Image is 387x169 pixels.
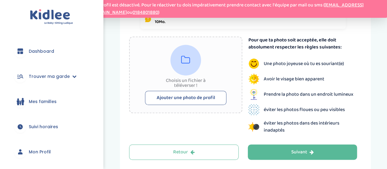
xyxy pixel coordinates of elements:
img: logo.svg [30,9,73,25]
span: éviter les photos dans des intérieurs inadaptés [264,120,357,134]
span: Mes familles [29,98,57,105]
a: 0184801880 [132,9,158,16]
div: Suivant [291,149,314,156]
img: emoji_flou.png [248,104,259,115]
p: Pour que ta photo soit acceptée, elle doit absolument respecter les règles suivantes: [248,36,357,51]
div: Retour [173,149,195,156]
span: éviter les photos floues ou peu visibles [264,106,345,113]
div: Choisis un fichier à téléverser ! [161,78,211,88]
span: Prendre la photo dans un endroit lumineux [264,91,353,98]
span: Mon Profil [29,149,51,155]
img: emoji_sun_shadow.png [248,121,259,132]
p: Tu peux charger des fichiers au format JPG, PNG. Assure-toi que chaque fichier ne dépasse pas 10Mo. [155,13,342,25]
button: Suivant [248,144,357,160]
span: Avoir le visage bien apparent [264,75,324,83]
img: emoji_smile.png [248,58,259,69]
p: Ton profil est désactivé. Pour le réactiver tu dois impérativement prendre contact avec l'équipe ... [90,2,384,16]
span: Une photo joyeuse où tu es souriant(e) [264,60,344,67]
span: Dashboard [29,48,54,55]
button: Retour [129,144,239,160]
img: emoji_studio.png [248,89,259,100]
span: Suivi horaires [29,124,58,130]
a: Dashboard [9,40,94,62]
a: Mes familles [9,90,94,113]
a: Mon Profil [9,141,94,163]
a: Trouver ma garde [9,65,94,87]
span: Trouver ma garde [29,73,70,80]
a: Suivi horaires [9,116,94,138]
img: emoji_sun.png [248,74,259,84]
button: Ajouter une photo de profil [145,91,226,105]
